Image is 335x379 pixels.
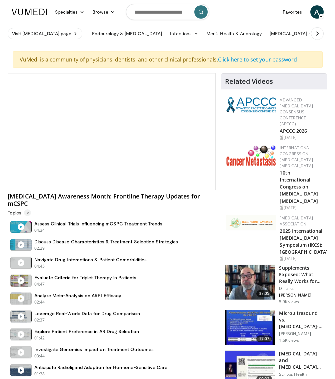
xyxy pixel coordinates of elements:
img: 649d3fc0-5ee3-4147-b1a3-955a692e9799.150x105_q85_crop-smart_upscale.jpg [225,265,275,300]
a: Specialties [51,5,89,19]
a: 2025 International [MEDICAL_DATA] Symposium (IKCS): [GEOGRAPHIC_DATA] [280,228,328,255]
a: APCCC 2026 [280,128,307,134]
p: 04:34 [34,227,45,233]
a: [MEDICAL_DATA] & Trauma [266,27,333,40]
a: 17:07 Microultrasound vs. [MEDICAL_DATA]-Guided [MEDICAL_DATA] for [MEDICAL_DATA] Diagnosis … [PE... [225,310,323,345]
a: Infections [166,27,202,40]
h3: [MEDICAL_DATA] and [MEDICAL_DATA] Risk With [MEDICAL_DATA] [279,350,323,370]
p: Scripps Health [279,372,323,377]
p: [PERSON_NAME] [279,331,323,336]
p: 02:37 [34,317,45,323]
p: 02:29 [34,245,45,251]
h4: Discuss Disease Characteristics & Treatment Selection Strategies [34,239,178,245]
img: fca7e709-d275-4aeb-92d8-8ddafe93f2a6.png.150x105_q85_autocrop_double_scale_upscale_version-0.2.png [226,215,276,230]
a: Browse [88,5,119,19]
p: 5.9K views [279,299,299,305]
div: VuMedi is a community of physicians, dentists, and other clinical professionals. [13,51,323,68]
a: Men’s Health & Andrology [202,27,266,40]
div: [DATE] [280,205,322,211]
a: 10th International Congress on [MEDICAL_DATA] [MEDICAL_DATA] [280,170,318,204]
h4: Investigate Genomics Impact on Treatment Outcomes [34,346,154,352]
p: 01:38 [34,371,45,377]
span: 37:05 [256,290,272,297]
h4: [MEDICAL_DATA] Awareness Month: Frontline Therapy Updates for mCSPC [8,193,216,207]
h4: Evaluate Criteria for Triplet Therapy in Patients [34,275,136,281]
a: Advanced [MEDICAL_DATA] Consensus Conference (APCCC) [280,97,313,127]
a: 37:05 Supplements Exposed: What Really Works for [MEDICAL_DATA] Health DrTalks [PERSON_NAME] 5.9K... [225,265,323,305]
img: 6ff8bc22-9509-4454-a4f8-ac79dd3b8976.png.150x105_q85_autocrop_double_scale_upscale_version-0.2.png [226,145,276,166]
p: 04:47 [34,281,45,287]
p: Topics [8,209,31,216]
h3: Supplements Exposed: What Really Works for [MEDICAL_DATA] Health [279,265,323,285]
p: 04:45 [34,263,45,269]
p: DrTalks [279,286,323,291]
a: International Congress on [MEDICAL_DATA] [MEDICAL_DATA] [280,145,313,169]
a: Visit [MEDICAL_DATA] page [8,28,83,39]
h4: Leverage Real-World Data for Drug Comparison [34,311,140,316]
h4: Related Videos [225,77,273,85]
img: 92ba7c40-df22-45a2-8e3f-1ca017a3d5ba.png.150x105_q85_autocrop_double_scale_upscale_version-0.2.png [226,97,276,113]
p: 01:42 [34,335,45,341]
a: A [310,5,324,19]
video-js: Video Player [8,73,216,190]
p: [PERSON_NAME] [279,293,323,298]
h4: Navigate Drug Interactions & Patient Comorbidities [34,257,147,263]
img: VuMedi Logo [12,9,47,15]
h4: Analyze Meta-Analysis on ARPI Efficacy [34,293,122,299]
h4: Explore Patient Preference in AR Drug Selection [34,328,139,334]
h4: Assess Clinical Trials Influencing mCSPC Treatment Trends [34,221,163,227]
a: [MEDICAL_DATA] Association [280,215,313,227]
img: d0371492-b5bc-4101-bdcb-0105177cfd27.150x105_q85_crop-smart_upscale.jpg [225,310,275,345]
div: [DATE] [280,135,322,141]
div: [DATE] [280,256,328,262]
h3: Microultrasound vs. [MEDICAL_DATA]-Guided [MEDICAL_DATA] for [MEDICAL_DATA] Diagnosis … [279,310,323,330]
a: Click here to set your password [218,56,297,63]
p: 1.6K views [279,338,299,343]
p: 03:44 [34,353,45,359]
p: 02:44 [34,299,45,305]
span: 9 [24,209,31,216]
a: Endourology & [MEDICAL_DATA] [88,27,166,40]
h4: Anticipate Radioligand Adoption for Hormone-Sensitive Care [34,364,168,370]
span: 17:07 [256,335,272,342]
a: Favorites [279,5,306,19]
input: Search topics, interventions [126,4,209,20]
